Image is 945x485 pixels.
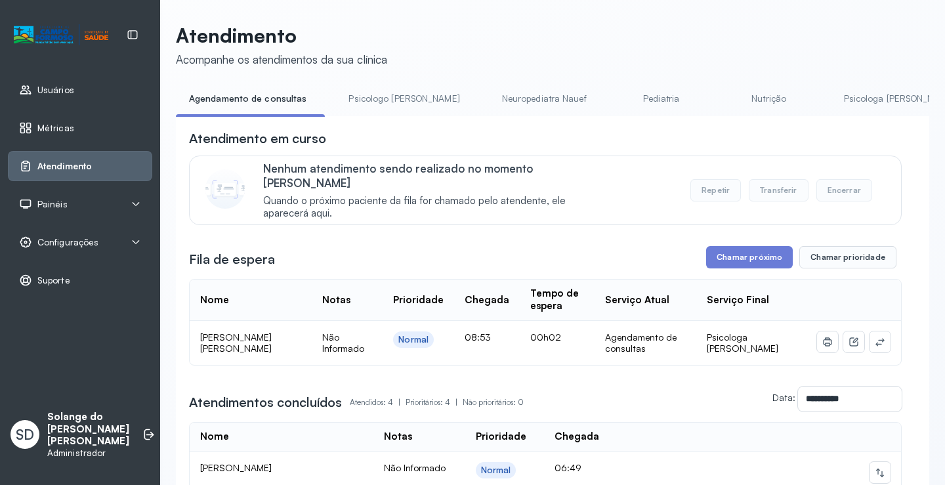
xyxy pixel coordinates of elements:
span: Não Informado [322,331,364,354]
h3: Atendimentos concluídos [189,393,342,411]
p: Nenhum atendimento sendo realizado no momento [PERSON_NAME] [263,161,610,190]
a: Usuários [19,83,141,96]
div: Normal [481,465,511,476]
div: Normal [398,334,429,345]
div: Prioridade [393,294,444,306]
button: Encerrar [816,179,872,201]
span: Métricas [37,123,74,134]
button: Repetir [690,179,741,201]
div: Notas [384,431,412,443]
p: Não prioritários: 0 [463,393,524,411]
span: [PERSON_NAME] [PERSON_NAME] [200,331,272,354]
span: [PERSON_NAME] [200,462,272,473]
button: Chamar próximo [706,246,793,268]
img: Imagem de CalloutCard [205,169,245,209]
div: Agendamento de consultas [605,331,686,354]
h3: Fila de espera [189,250,275,268]
div: Nome [200,294,229,306]
h3: Atendimento em curso [189,129,326,148]
a: Métricas [19,121,141,135]
a: Pediatria [616,88,707,110]
p: Prioritários: 4 [406,393,463,411]
p: Solange do [PERSON_NAME] [PERSON_NAME] [47,411,129,448]
div: Prioridade [476,431,526,443]
button: Chamar prioridade [799,246,896,268]
p: Atendimento [176,24,387,47]
span: Psicologa [PERSON_NAME] [707,331,778,354]
span: Usuários [37,85,74,96]
span: SD [16,426,34,443]
div: Serviço Atual [605,294,669,306]
p: Atendidos: 4 [350,393,406,411]
span: 06:49 [555,462,581,473]
label: Data: [772,392,795,403]
span: | [398,397,400,407]
span: Não Informado [384,462,446,473]
span: 00h02 [530,331,561,343]
div: Tempo de espera [530,287,583,312]
span: Configurações [37,237,98,248]
div: Chegada [555,431,599,443]
div: Serviço Final [707,294,769,306]
button: Transferir [749,179,808,201]
span: Suporte [37,275,70,286]
span: Atendimento [37,161,92,172]
a: Neuropediatra Nauef [489,88,600,110]
div: Nome [200,431,229,443]
div: Notas [322,294,350,306]
a: Psicologo [PERSON_NAME] [335,88,472,110]
span: Quando o próximo paciente da fila for chamado pelo atendente, ele aparecerá aqui. [263,195,610,220]
img: Logotipo do estabelecimento [14,24,108,46]
a: Nutrição [723,88,815,110]
span: | [455,397,457,407]
span: 08:53 [465,331,491,343]
span: Painéis [37,199,68,210]
a: Atendimento [19,159,141,173]
a: Agendamento de consultas [176,88,320,110]
div: Chegada [465,294,509,306]
div: Acompanhe os atendimentos da sua clínica [176,53,387,66]
p: Administrador [47,448,129,459]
